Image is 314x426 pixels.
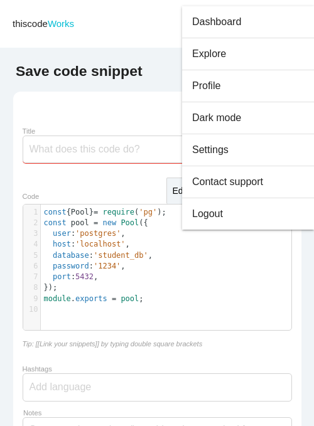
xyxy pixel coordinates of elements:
[139,208,157,216] span: 'pg'
[182,6,314,38] a: Dashboard
[23,282,40,293] div: 8
[53,229,71,238] span: user
[23,250,40,261] div: 5
[182,166,314,198] a: Contact support
[71,208,89,216] span: Pool
[44,283,58,292] span: });
[13,6,74,41] a: thiscodeWorks
[112,294,116,303] span: =
[23,365,52,373] label: Hashtags
[23,340,203,348] i: Tip: [[Link your snippets]] by typing double square brackets
[44,240,130,248] span: : ,
[44,262,126,270] span: : ,
[182,198,314,230] a: Logout
[53,240,71,248] span: host
[71,218,89,227] span: pool
[48,18,74,29] span: Works
[44,294,144,303] span: . ;
[75,240,125,248] span: 'localhost'
[102,208,134,216] span: require
[94,208,98,216] span: =
[102,218,116,227] span: new
[30,374,105,400] input: Add language
[44,272,99,281] span: : ,
[23,272,40,282] div: 7
[44,218,148,227] span: ({
[75,272,94,281] span: 5432
[23,218,40,228] div: 2
[53,262,89,270] span: password
[44,218,67,227] span: const
[44,251,153,260] span: : ,
[94,262,121,270] span: '1234'
[23,207,40,218] div: 1
[23,304,40,315] div: 10
[44,208,166,216] span: { } ( );
[182,70,314,102] a: Profile
[182,38,314,70] a: Explore
[182,102,314,134] a: Dark mode
[23,193,40,200] label: Code
[23,239,40,250] div: 4
[23,294,40,304] div: 9
[44,208,67,216] span: const
[75,229,121,238] span: 'postgres'
[121,294,139,303] span: pool
[23,127,36,135] label: Title
[94,251,148,260] span: 'student_db'
[182,134,314,166] a: Settings
[23,409,41,417] label: Notes
[23,261,40,272] div: 6
[53,272,71,281] span: port
[44,294,71,303] span: module
[16,63,143,79] b: Save code snippet
[75,294,107,303] span: exports
[44,229,126,238] span: : ,
[94,218,98,227] span: =
[23,228,40,239] div: 3
[53,251,89,260] span: database
[121,218,139,227] span: Pool
[23,136,295,163] input: What does this code do?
